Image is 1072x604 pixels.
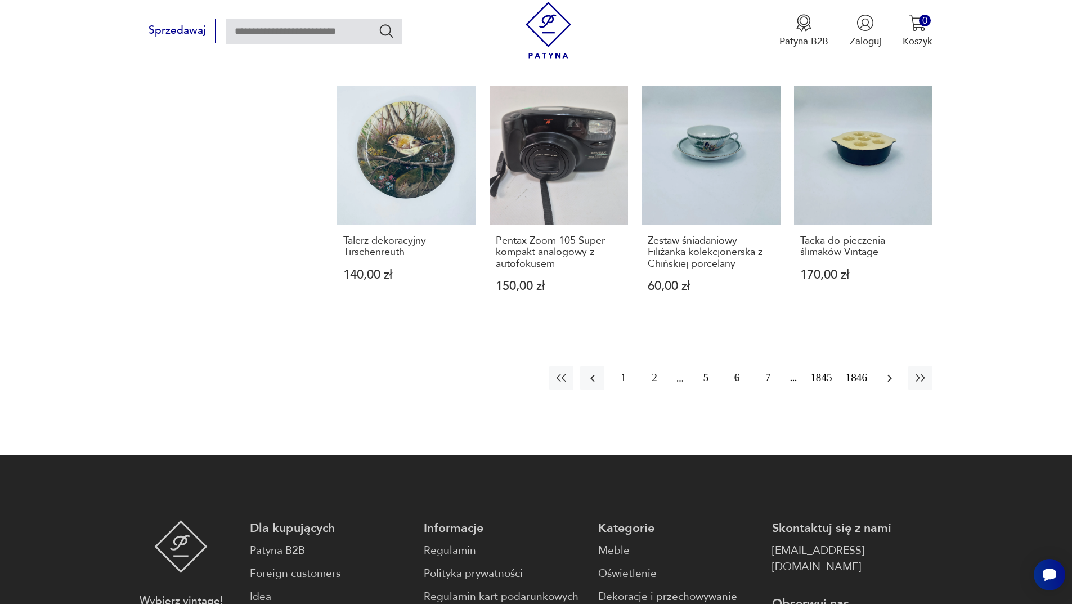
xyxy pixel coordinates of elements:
[800,269,927,281] p: 170,00 zł
[496,280,622,292] p: 150,00 zł
[598,520,759,536] p: Kategorie
[694,366,718,390] button: 5
[800,235,927,258] h3: Tacka do pieczenia ślimaków Vintage
[642,366,666,390] button: 2
[856,14,874,32] img: Ikonka użytkownika
[343,269,470,281] p: 140,00 zł
[520,2,577,59] img: Patyna - sklep z meblami i dekoracjami vintage
[343,235,470,258] h3: Talerz dekoracyjny Tirschenreuth
[903,14,932,48] button: 0Koszyk
[772,520,932,536] p: Skontaktuj się z nami
[842,366,871,390] button: 1846
[250,520,410,536] p: Dla kupujących
[378,23,394,39] button: Szukaj
[337,86,476,319] a: Talerz dekoracyjny TirschenreuthTalerz dekoracyjny Tirschenreuth140,00 zł
[642,86,781,319] a: Zestaw śniadaniowy Filiżanka kolekcjonerska z Chińskiej porcelanyZestaw śniadaniowy Filiżanka kol...
[807,366,835,390] button: 1845
[140,27,216,36] a: Sprzedawaj
[490,86,629,319] a: Pentax Zoom 105 Super – kompakt analogowy z autofokusemPentax Zoom 105 Super – kompakt analogowy ...
[140,19,216,43] button: Sprzedawaj
[424,566,584,582] a: Polityka prywatności
[772,543,932,575] a: [EMAIL_ADDRESS][DOMAIN_NAME]
[725,366,749,390] button: 6
[850,35,881,48] p: Zaloguj
[496,235,622,270] h3: Pentax Zoom 105 Super – kompakt analogowy z autofokusem
[648,235,774,270] h3: Zestaw śniadaniowy Filiżanka kolekcjonerska z Chińskiej porcelany
[794,86,933,319] a: Tacka do pieczenia ślimaków VintageTacka do pieczenia ślimaków Vintage170,00 zł
[779,14,828,48] a: Ikona medaluPatyna B2B
[648,280,774,292] p: 60,00 zł
[598,543,759,559] a: Meble
[756,366,780,390] button: 7
[611,366,635,390] button: 1
[850,14,881,48] button: Zaloguj
[1034,559,1065,590] iframe: Smartsupp widget button
[598,566,759,582] a: Oświetlenie
[424,520,584,536] p: Informacje
[250,566,410,582] a: Foreign customers
[779,35,828,48] p: Patyna B2B
[424,543,584,559] a: Regulamin
[154,520,208,573] img: Patyna - sklep z meblami i dekoracjami vintage
[903,35,932,48] p: Koszyk
[919,15,931,26] div: 0
[795,14,813,32] img: Ikona medalu
[250,543,410,559] a: Patyna B2B
[779,14,828,48] button: Patyna B2B
[909,14,926,32] img: Ikona koszyka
